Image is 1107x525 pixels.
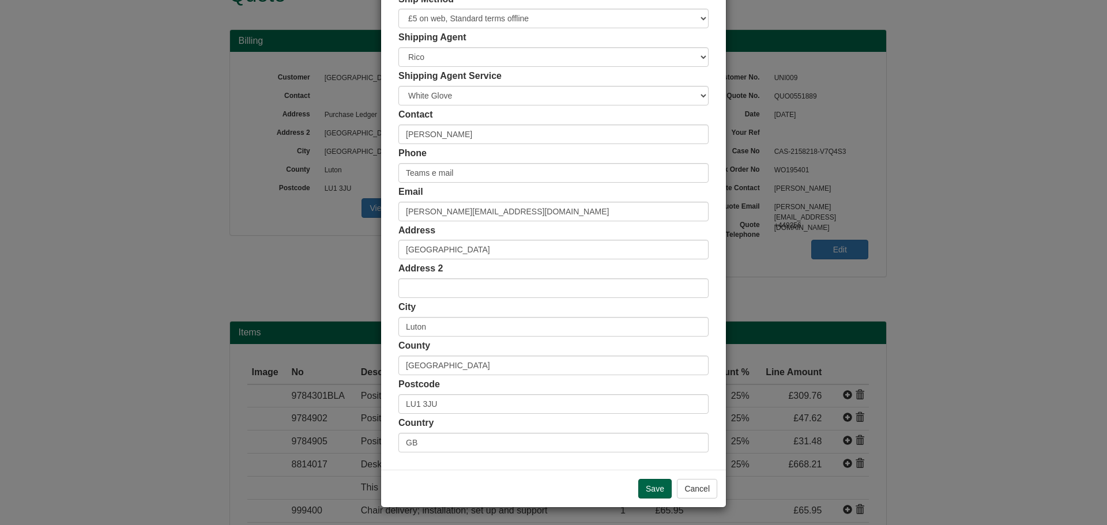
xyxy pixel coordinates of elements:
[398,224,435,237] label: Address
[398,339,430,353] label: County
[398,163,709,183] input: Mobile Preferred
[638,479,672,498] input: Save
[398,186,423,199] label: Email
[398,417,434,430] label: Country
[677,479,717,498] button: Cancel
[398,108,433,122] label: Contact
[398,378,440,391] label: Postcode
[398,262,443,275] label: Address 2
[398,31,466,44] label: Shipping Agent
[398,70,502,83] label: Shipping Agent Service
[398,301,416,314] label: City
[398,147,427,160] label: Phone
